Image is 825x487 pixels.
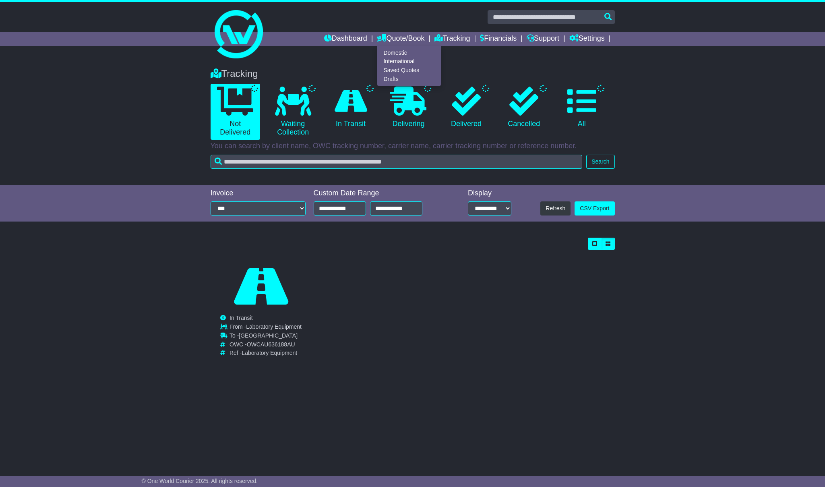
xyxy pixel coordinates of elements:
[324,32,367,46] a: Dashboard
[377,32,424,46] a: Quote/Book
[575,201,614,216] a: CSV Export
[239,332,298,339] span: [GEOGRAPHIC_DATA]
[211,142,615,151] p: You can search by client name, OWC tracking number, carrier name, carrier tracking number or refe...
[384,84,433,131] a: Delivering
[268,84,318,140] a: Waiting Collection
[230,315,253,321] span: In Transit
[586,155,614,169] button: Search
[230,350,302,356] td: Ref -
[377,46,441,86] div: Quote/Book
[211,189,306,198] div: Invoice
[230,332,302,341] td: To -
[247,341,295,348] span: OWCAU636188AU
[434,32,470,46] a: Tracking
[207,68,619,80] div: Tracking
[540,201,571,216] button: Refresh
[230,341,302,350] td: OWC -
[211,84,260,140] a: Not Delivered
[377,57,441,66] a: International
[230,323,302,332] td: From -
[242,350,297,356] span: Laboratory Equipment
[377,75,441,83] a: Drafts
[441,84,491,131] a: Delivered
[377,48,441,57] a: Domestic
[557,84,606,131] a: All
[314,189,443,198] div: Custom Date Range
[569,32,605,46] a: Settings
[246,323,302,330] span: Laboratory Equipment
[480,32,517,46] a: Financials
[142,478,258,484] span: © One World Courier 2025. All rights reserved.
[326,84,375,131] a: In Transit
[468,189,511,198] div: Display
[499,84,549,131] a: Cancelled
[527,32,559,46] a: Support
[377,66,441,75] a: Saved Quotes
